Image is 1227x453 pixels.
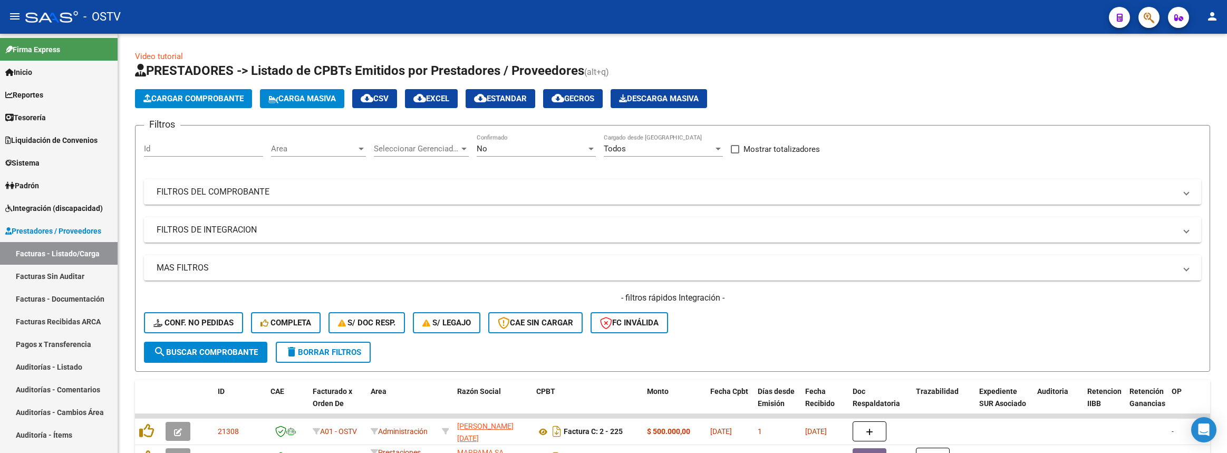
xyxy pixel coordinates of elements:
[1191,417,1216,442] div: Open Intercom Messenger
[144,255,1201,281] mat-expansion-panel-header: MAS FILTROS
[153,345,166,358] mat-icon: search
[457,422,514,442] span: [PERSON_NAME][DATE]
[498,318,573,327] span: CAE SIN CARGAR
[1167,380,1210,427] datatable-header-cell: OP
[413,94,449,103] span: EXCEL
[5,134,98,146] span: Liquidación de Convenios
[157,262,1176,274] mat-panel-title: MAS FILTROS
[361,92,373,104] mat-icon: cloud_download
[153,318,234,327] span: Conf. no pedidas
[361,94,389,103] span: CSV
[338,318,396,327] span: S/ Doc Resp.
[268,94,336,103] span: Carga Masiva
[1129,387,1165,408] span: Retención Ganancias
[805,427,827,436] span: [DATE]
[251,312,321,333] button: Completa
[743,143,820,156] span: Mostrar totalizadores
[144,342,267,363] button: Buscar Comprobante
[457,420,528,442] div: 27389957319
[474,92,487,104] mat-icon: cloud_download
[1172,427,1174,436] span: -
[5,112,46,123] span: Tesorería
[758,427,762,436] span: 1
[979,387,1026,408] span: Expediente SUR Asociado
[285,345,298,358] mat-icon: delete
[801,380,848,427] datatable-header-cell: Fecha Recibido
[647,387,669,396] span: Monto
[543,89,603,108] button: Gecros
[758,387,795,408] span: Días desde Emisión
[153,348,258,357] span: Buscar Comprobante
[532,380,643,427] datatable-header-cell: CPBT
[144,217,1201,243] mat-expansion-panel-header: FILTROS DE INTEGRACION
[1087,387,1122,408] span: Retencion IIBB
[1125,380,1167,427] datatable-header-cell: Retención Ganancias
[83,5,121,28] span: - OSTV
[308,380,366,427] datatable-header-cell: Facturado x Orden De
[1172,387,1182,396] span: OP
[276,342,371,363] button: Borrar Filtros
[488,312,583,333] button: CAE SIN CARGAR
[564,428,623,436] strong: Factura C: 2 - 225
[135,63,584,78] span: PRESTADORES -> Listado de CPBTs Emitidos por Prestadores / Proveedores
[214,380,266,427] datatable-header-cell: ID
[266,380,308,427] datatable-header-cell: CAE
[5,66,32,78] span: Inicio
[260,318,311,327] span: Completa
[371,427,428,436] span: Administración
[474,94,527,103] span: Estandar
[143,94,244,103] span: Cargar Comprobante
[8,10,21,23] mat-icon: menu
[413,92,426,104] mat-icon: cloud_download
[805,387,835,408] span: Fecha Recibido
[366,380,438,427] datatable-header-cell: Area
[144,179,1201,205] mat-expansion-panel-header: FILTROS DEL COMPROBANTE
[643,380,706,427] datatable-header-cell: Monto
[710,387,748,396] span: Fecha Cpbt
[157,224,1176,236] mat-panel-title: FILTROS DE INTEGRACION
[848,380,912,427] datatable-header-cell: Doc Respaldatoria
[710,427,732,436] span: [DATE]
[1083,380,1125,427] datatable-header-cell: Retencion IIBB
[413,312,480,333] button: S/ legajo
[5,225,101,237] span: Prestadores / Proveedores
[1033,380,1083,427] datatable-header-cell: Auditoria
[5,89,43,101] span: Reportes
[135,52,183,61] a: Video tutorial
[619,94,699,103] span: Descarga Masiva
[457,387,501,396] span: Razón Social
[591,312,668,333] button: FC Inválida
[552,94,594,103] span: Gecros
[550,423,564,440] i: Descargar documento
[271,144,356,153] span: Area
[466,89,535,108] button: Estandar
[371,387,387,396] span: Area
[329,312,405,333] button: S/ Doc Resp.
[1206,10,1219,23] mat-icon: person
[647,427,690,436] strong: $ 500.000,00
[285,348,361,357] span: Borrar Filtros
[320,427,357,436] span: A01 - OSTV
[260,89,344,108] button: Carga Masiva
[604,144,626,153] span: Todos
[916,387,959,396] span: Trazabilidad
[975,380,1033,427] datatable-header-cell: Expediente SUR Asociado
[422,318,471,327] span: S/ legajo
[135,89,252,108] button: Cargar Comprobante
[5,157,40,169] span: Sistema
[584,67,609,77] span: (alt+q)
[600,318,659,327] span: FC Inválida
[5,44,60,55] span: Firma Express
[453,380,532,427] datatable-header-cell: Razón Social
[405,89,458,108] button: EXCEL
[157,186,1176,198] mat-panel-title: FILTROS DEL COMPROBANTE
[477,144,487,153] span: No
[144,117,180,132] h3: Filtros
[5,180,39,191] span: Padrón
[218,387,225,396] span: ID
[1037,387,1068,396] span: Auditoria
[352,89,397,108] button: CSV
[611,89,707,108] app-download-masive: Descarga masiva de comprobantes (adjuntos)
[218,427,239,436] span: 21308
[144,312,243,333] button: Conf. no pedidas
